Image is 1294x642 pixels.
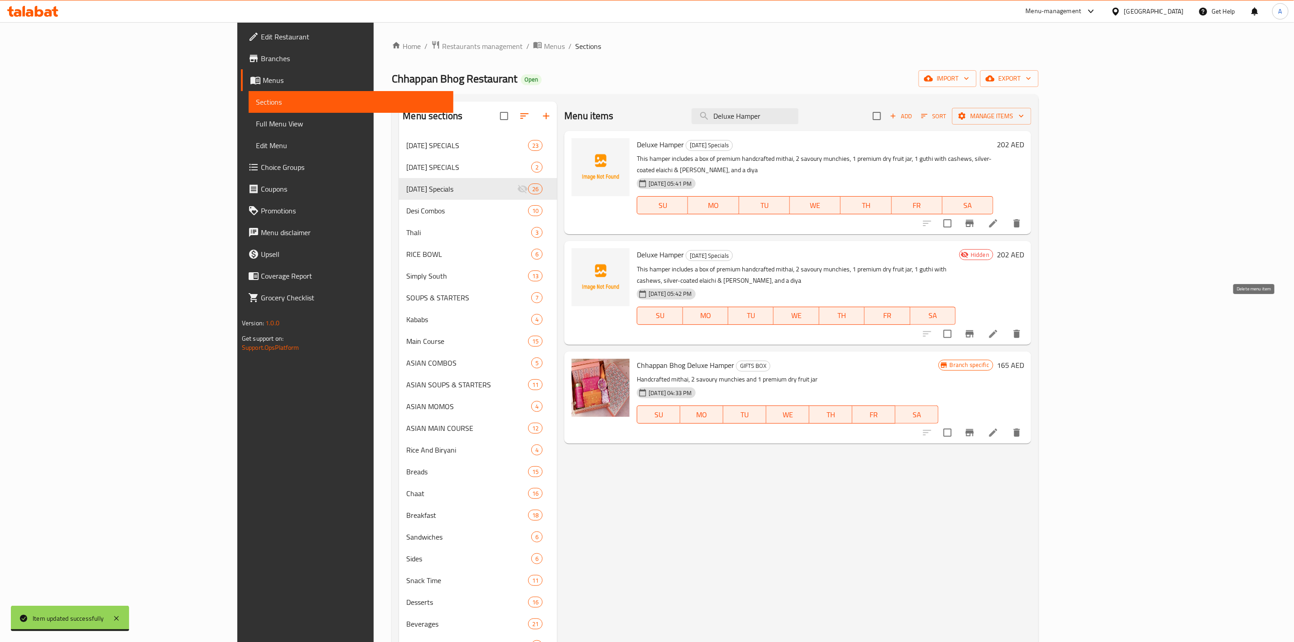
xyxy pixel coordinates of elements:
span: MO [684,408,720,421]
div: Sandwiches6 [399,526,557,548]
span: 11 [529,381,542,389]
div: ASIAN COMBOS5 [399,352,557,374]
span: Select section [867,106,886,126]
span: 11 [529,576,542,585]
span: 1.0.0 [265,317,279,329]
button: TH [841,196,891,214]
button: import [919,70,977,87]
div: items [528,488,543,499]
span: export [987,73,1031,84]
div: items [528,510,543,521]
div: [GEOGRAPHIC_DATA] [1124,6,1184,16]
span: Upsell [261,249,446,260]
span: Edit Menu [256,140,446,151]
div: items [531,357,543,368]
h6: 165 AED [997,359,1024,372]
span: 26 [529,185,542,193]
nav: breadcrumb [392,40,1039,52]
div: items [531,444,543,455]
h6: 202 AED [997,248,1024,261]
span: WE [794,199,837,212]
span: Promotions [261,205,446,216]
a: Promotions [241,200,453,222]
div: Diwali Specials [406,183,517,194]
button: SA [910,307,956,325]
button: delete [1006,212,1028,234]
span: Select to update [938,324,957,343]
a: Grocery Checklist [241,287,453,309]
span: MO [692,199,735,212]
button: delete [1006,422,1028,444]
span: SU [641,199,684,212]
button: MO [680,405,723,424]
button: SU [637,405,680,424]
div: Rice And Biryani4 [399,439,557,461]
div: ASIAN SOUPS & STARTERS [406,379,528,390]
span: Simply South [406,270,528,281]
div: Sandwiches [406,531,531,542]
button: SA [895,405,938,424]
span: Menus [544,41,565,52]
div: Item updated successfully [33,613,104,623]
a: Support.OpsPlatform [242,342,299,353]
div: Snack Time11 [399,570,557,591]
span: Open [521,76,542,83]
div: Kababs4 [399,309,557,330]
button: Manage items [952,108,1031,125]
span: Version: [242,317,264,329]
span: Coupons [261,183,446,194]
span: Kababs [406,314,531,325]
span: Branch specific [946,361,993,369]
div: items [528,379,543,390]
div: items [528,336,543,347]
div: Diwali Specials [686,250,733,261]
div: items [528,270,543,281]
a: Upsell [241,243,453,265]
span: 23 [529,141,542,150]
a: Edit Restaurant [241,26,453,48]
button: TU [739,196,790,214]
div: items [528,618,543,629]
span: 18 [529,511,542,520]
div: Breads15 [399,461,557,483]
span: Grocery Checklist [261,292,446,303]
div: items [528,423,543,434]
button: TU [728,307,774,325]
a: Full Menu View [249,113,453,135]
button: delete [1006,323,1028,345]
span: Coverage Report [261,270,446,281]
div: items [531,531,543,542]
div: SOUPS & STARTERS7 [399,287,557,309]
div: Diwali Specials [686,140,733,151]
button: SU [637,307,683,325]
input: search [692,108,799,124]
span: Main Course [406,336,528,347]
div: items [531,162,543,173]
img: Deluxe Hamper [572,248,630,306]
p: This hamper includes a box of premium handcrafted mithai, 2 savoury munchies, 1 premium dry fruit... [637,153,993,176]
span: Sort [921,111,946,121]
span: Rice And Biryani [406,444,531,455]
span: FR [895,199,939,212]
a: Coupons [241,178,453,200]
a: Menus [241,69,453,91]
span: Select to update [938,214,957,233]
div: Thali [406,227,531,238]
button: WE [790,196,841,214]
button: export [980,70,1039,87]
a: Restaurants management [431,40,523,52]
span: TH [813,408,849,421]
a: Edit menu item [988,427,999,438]
div: Sides [406,553,531,564]
button: Sort [919,109,948,123]
a: Menu disclaimer [241,222,453,243]
span: Chhappan Bhog Deluxe Hamper [637,358,734,372]
span: import [926,73,969,84]
img: Deluxe Hamper [572,138,630,196]
span: Beverages [406,618,528,629]
span: SA [946,199,990,212]
div: SOUPS & STARTERS [406,292,531,303]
